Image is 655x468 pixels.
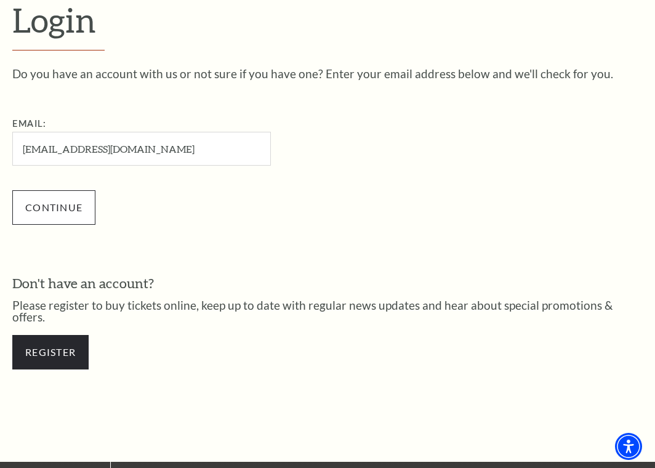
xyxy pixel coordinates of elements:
h3: Don't have an account? [12,274,643,293]
label: Email: [12,118,46,129]
p: Please register to buy tickets online, keep up to date with regular news updates and hear about s... [12,299,643,323]
input: Required [12,132,271,166]
p: Do you have an account with us or not sure if you have one? Enter your email address below and we... [12,68,643,79]
a: Register [12,335,89,369]
div: Accessibility Menu [615,433,642,460]
input: Submit button [12,190,95,225]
